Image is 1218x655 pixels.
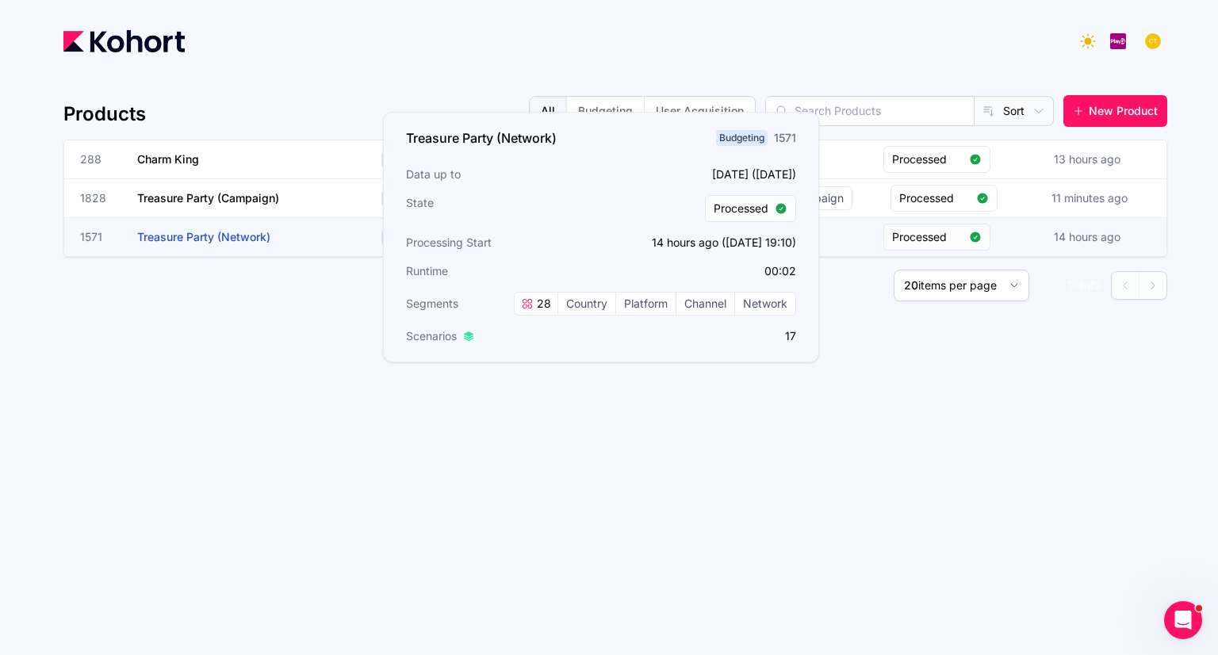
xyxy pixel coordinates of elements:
[381,152,433,167] span: Budgeting
[1089,103,1158,119] span: New Product
[1003,103,1025,119] span: Sort
[137,152,199,166] span: Charm King
[406,296,458,312] span: Segments
[894,270,1029,301] button: 20items per page
[904,278,918,292] span: 20
[1063,95,1167,127] button: New Product
[716,130,768,146] span: Budgeting
[918,278,997,292] span: items per page
[1110,33,1126,49] img: logo_PlayQ_20230721100321046856.png
[381,191,433,206] span: Budgeting
[137,191,279,205] span: Treasure Party (Campaign)
[644,97,755,125] button: User Acquisition
[80,190,118,206] span: 1828
[606,235,796,251] p: 14 hours ago ([DATE] 19:10)
[616,293,676,315] span: Platform
[766,97,974,125] input: Search Products
[406,195,596,222] h3: State
[1072,278,1077,292] span: -
[530,97,566,125] button: All
[1067,278,1072,292] span: 1
[406,167,596,182] h3: Data up to
[137,230,270,243] span: Treasure Party (Network)
[558,293,615,315] span: Country
[1077,278,1084,292] span: 3
[899,190,970,206] span: Processed
[892,151,963,167] span: Processed
[606,328,796,344] p: 17
[406,235,596,251] h3: Processing Start
[381,230,433,245] span: Budgeting
[676,293,734,315] span: Channel
[1084,278,1094,292] span: of
[534,296,551,312] span: 28
[1048,187,1131,209] div: 11 minutes ago
[63,30,185,52] img: Kohort logo
[1164,601,1202,639] iframe: Intercom live chat
[406,263,596,279] h3: Runtime
[1051,148,1124,170] div: 13 hours ago
[892,229,963,245] span: Processed
[735,293,795,315] span: Network
[406,128,557,147] h3: Treasure Party (Network)
[566,97,644,125] button: Budgeting
[80,151,118,167] span: 288
[406,328,457,344] span: Scenarios
[714,201,768,216] span: Processed
[80,229,118,245] span: 1571
[606,167,796,182] p: [DATE] ([DATE])
[1051,226,1124,248] div: 14 hours ago
[764,264,796,278] app-duration-counter: 00:02
[774,130,796,146] div: 1571
[1094,278,1101,292] span: 3
[63,102,146,127] h4: Products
